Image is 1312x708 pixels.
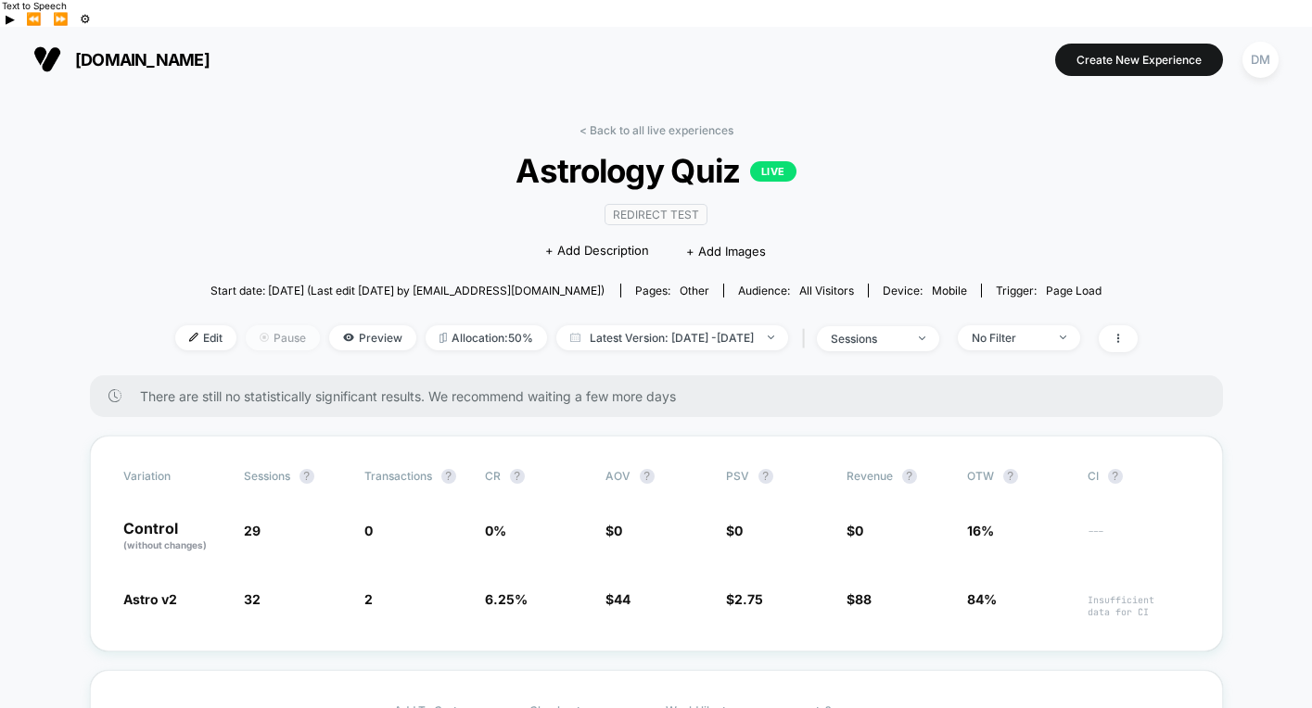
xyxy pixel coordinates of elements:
[605,469,631,483] span: AOV
[972,331,1046,345] div: No Filter
[74,11,96,27] button: Settings
[364,469,432,483] span: Transactions
[123,539,207,550] span: (without changes)
[485,523,506,538] span: 0 %
[20,11,47,27] button: Previous
[485,591,528,607] span: 6.25 %
[580,123,733,137] a: < Back to all live experiences
[364,523,373,538] span: 0
[967,523,994,538] span: 16%
[244,523,261,538] span: 29
[734,523,743,538] span: 0
[605,591,631,607] span: $
[33,45,61,73] img: Visually logo
[758,469,773,484] button: ?
[1088,469,1190,484] span: CI
[614,523,622,538] span: 0
[847,523,863,538] span: $
[1108,469,1123,484] button: ?
[902,469,917,484] button: ?
[329,325,416,350] span: Preview
[244,469,290,483] span: Sessions
[1003,469,1018,484] button: ?
[932,284,967,297] span: mobile
[244,591,261,607] span: 32
[831,332,905,346] div: sessions
[799,284,854,297] span: All Visitors
[1237,41,1284,79] button: DM
[605,523,622,538] span: $
[223,151,1089,190] span: Astrology Quiz
[855,523,863,538] span: 0
[855,591,872,607] span: 88
[364,591,373,607] span: 2
[868,284,981,297] span: Device:
[485,469,501,483] span: CR
[847,469,893,483] span: Revenue
[750,161,796,182] p: LIVE
[47,11,74,27] button: Forward
[847,591,872,607] span: $
[299,469,314,484] button: ?
[439,333,447,343] img: rebalance
[640,469,655,484] button: ?
[686,244,766,259] span: + Add Images
[734,591,763,607] span: 2.75
[726,591,763,607] span: $
[614,591,631,607] span: 44
[1055,44,1223,76] button: Create New Experience
[175,325,236,350] span: Edit
[441,469,456,484] button: ?
[726,469,749,483] span: PSV
[1242,42,1279,78] div: DM
[28,44,215,74] button: [DOMAIN_NAME]
[556,325,788,350] span: Latest Version: [DATE] - [DATE]
[123,521,225,552] p: Control
[570,333,580,342] img: calendar
[260,333,269,342] img: end
[996,284,1102,297] div: Trigger:
[768,335,774,339] img: end
[123,469,225,484] span: Variation
[967,469,1069,484] span: OTW
[738,284,854,297] div: Audience:
[967,591,997,607] span: 84%
[123,591,177,607] span: Astro v2
[426,325,547,350] span: Allocation: 50%
[545,242,649,260] span: + Add Description
[1088,525,1190,552] span: ---
[1060,335,1066,339] img: end
[189,333,198,342] img: edit
[210,284,605,297] span: Start date: [DATE] (Last edit [DATE] by [EMAIL_ADDRESS][DOMAIN_NAME])
[1088,594,1190,618] span: Insufficient data for CI
[726,523,743,538] span: $
[1046,284,1102,297] span: Page Load
[510,469,525,484] button: ?
[75,50,210,70] span: [DOMAIN_NAME]
[635,284,709,297] div: Pages:
[140,388,1186,404] span: There are still no statistically significant results. We recommend waiting a few more days
[680,284,709,297] span: other
[605,204,707,225] span: Redirect Test
[919,336,925,340] img: end
[797,325,817,352] span: |
[246,325,320,350] span: Pause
